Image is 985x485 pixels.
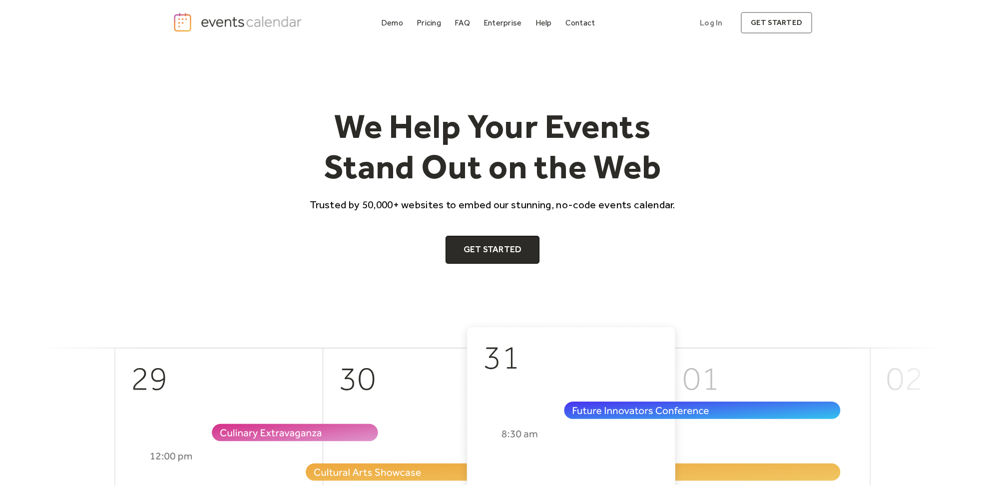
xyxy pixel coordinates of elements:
[535,20,552,25] div: Help
[531,16,556,29] a: Help
[446,236,540,264] a: Get Started
[455,20,470,25] div: FAQ
[480,16,525,29] a: Enterprise
[690,12,732,33] a: Log In
[484,20,521,25] div: Enterprise
[173,12,305,32] a: home
[413,16,445,29] a: Pricing
[377,16,407,29] a: Demo
[741,12,812,33] a: get started
[565,20,595,25] div: Contact
[301,197,684,212] p: Trusted by 50,000+ websites to embed our stunning, no-code events calendar.
[381,20,403,25] div: Demo
[451,16,474,29] a: FAQ
[301,106,684,187] h1: We Help Your Events Stand Out on the Web
[417,20,441,25] div: Pricing
[561,16,599,29] a: Contact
